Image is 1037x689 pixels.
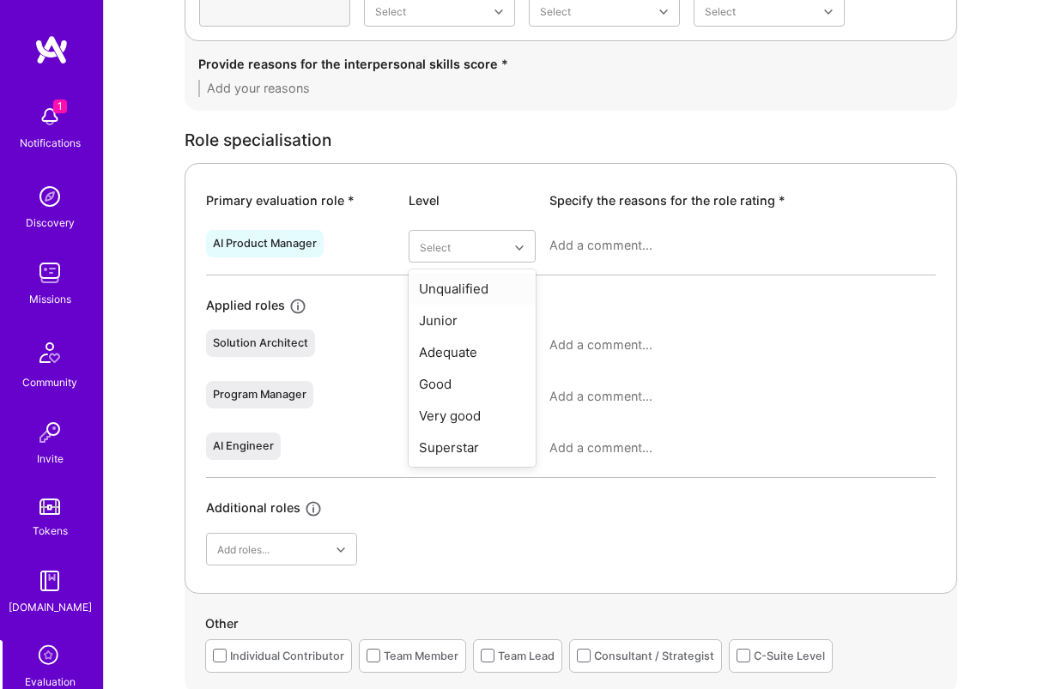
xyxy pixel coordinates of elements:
div: Notifications [20,134,81,152]
span: 1 [53,100,67,113]
i: icon Info [304,499,324,519]
img: teamwork [33,256,67,290]
div: Invite [37,450,64,468]
div: Select [420,238,451,256]
div: Add roles... [217,541,270,559]
i: icon Chevron [337,546,345,554]
div: C-Suite Level [754,647,825,665]
div: Role specialisation [185,131,957,149]
div: Other [205,614,937,639]
div: Individual Contributor [230,647,344,665]
div: Unqualified [409,273,536,305]
div: [DOMAIN_NAME] [9,598,92,616]
i: icon Chevron [659,8,668,16]
img: Community [29,332,70,373]
div: Good [409,368,536,400]
img: guide book [33,564,67,598]
img: discovery [33,179,67,214]
div: Consultant / Strategist [594,647,714,665]
div: Primary evaluation role * [206,191,395,209]
div: Adequate [409,336,536,368]
div: Tokens [33,522,68,540]
i: icon Chevron [515,244,524,252]
div: Missions [29,290,71,308]
i: icon Info [288,297,308,317]
div: AI Product Manager [213,237,317,251]
i: icon SelectionTeam [33,640,66,673]
div: Program Manager [213,388,306,402]
div: Discovery [26,214,75,232]
i: icon Chevron [824,8,833,16]
div: Provide reasons for the interpersonal skills score * [198,55,943,73]
img: logo [34,34,69,65]
img: tokens [39,499,60,515]
div: Team Lead [498,647,555,665]
img: bell [33,100,67,134]
div: AI Engineer [213,439,274,453]
div: Additional roles [206,499,300,518]
div: Junior [409,305,536,336]
div: Select [540,2,571,20]
div: Team Member [384,647,458,665]
div: Select [375,2,406,20]
div: Applied roles [206,296,285,316]
div: Community [22,373,77,391]
div: Very good [409,400,536,432]
div: Specify the reasons for the role rating * [549,191,936,209]
img: Invite [33,415,67,450]
div: Select [705,2,736,20]
div: Superstar [409,432,536,463]
div: Solution Architect [213,336,308,350]
div: Level [409,191,536,209]
i: icon Chevron [494,8,503,16]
